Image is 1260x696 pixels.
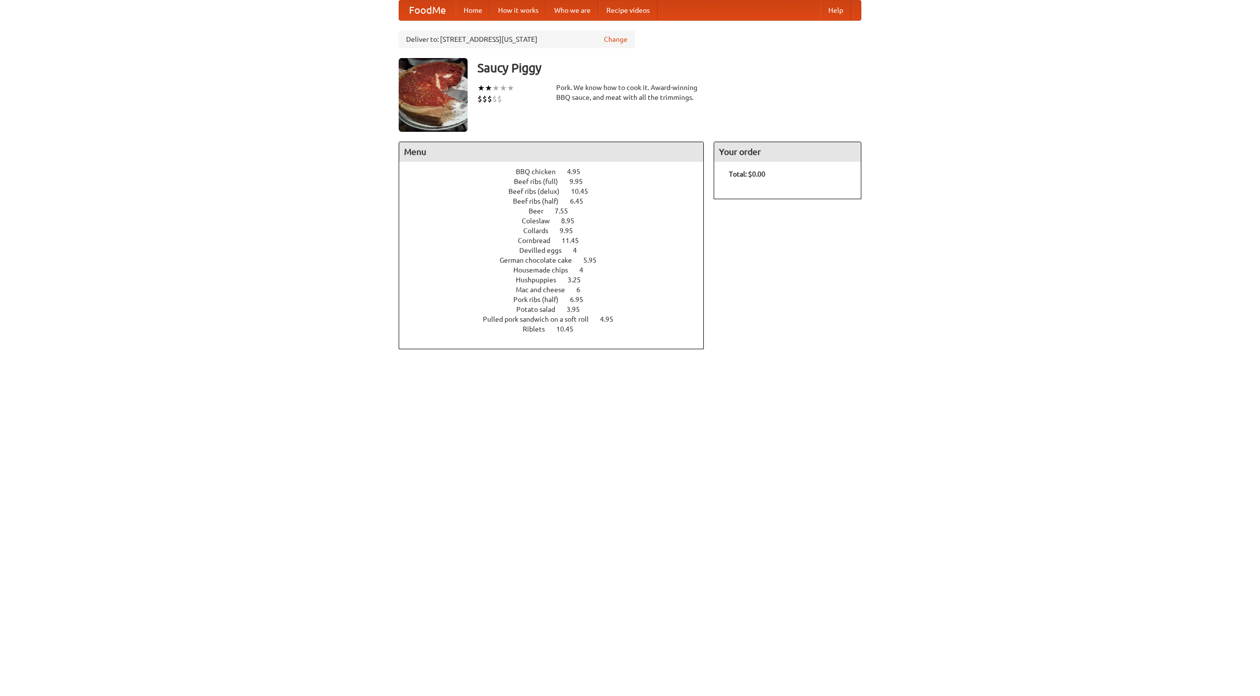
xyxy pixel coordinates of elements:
span: Mac and cheese [516,286,575,294]
li: ★ [485,83,492,93]
span: 5.95 [583,256,606,264]
span: BBQ chicken [516,168,566,176]
li: $ [487,93,492,104]
span: Coleslaw [522,217,560,225]
span: Cornbread [518,237,560,244]
h4: Your order [714,142,861,162]
a: Collards 9.95 [523,227,591,235]
a: How it works [490,0,546,20]
span: Pulled pork sandwich on a soft roll [483,315,598,323]
span: 10.45 [571,187,598,195]
span: 8.95 [561,217,584,225]
a: Home [456,0,490,20]
span: 9.95 [560,227,583,235]
a: German chocolate cake 5.95 [500,256,615,264]
h3: Saucy Piggy [477,58,861,78]
a: Hushpuppies 3.25 [516,276,599,284]
li: $ [497,93,502,104]
span: German chocolate cake [500,256,582,264]
span: Beef ribs (full) [514,178,568,185]
li: ★ [500,83,507,93]
span: Beef ribs (half) [513,197,568,205]
a: Beer 7.55 [529,207,586,215]
span: Potato salad [516,305,565,313]
a: Help [820,0,851,20]
a: Pulled pork sandwich on a soft roll 4.95 [483,315,631,323]
a: Mac and cheese 6 [516,286,598,294]
li: ★ [477,83,485,93]
b: Total: $0.00 [729,170,765,178]
span: 9.95 [569,178,593,185]
span: 10.45 [556,325,583,333]
a: Cornbread 11.45 [518,237,597,244]
a: Recipe videos [598,0,658,20]
span: 4.95 [600,315,623,323]
span: Hushpuppies [516,276,566,284]
a: Who we are [546,0,598,20]
span: 4.95 [567,168,590,176]
span: 4 [579,266,593,274]
span: 3.95 [567,305,590,313]
span: 6 [576,286,590,294]
a: FoodMe [399,0,456,20]
a: Pork ribs (half) 6.95 [513,296,601,303]
a: Devilled eggs 4 [519,246,595,254]
li: $ [492,93,497,104]
li: $ [482,93,487,104]
li: ★ [507,83,514,93]
span: Devilled eggs [519,246,571,254]
span: Beer [529,207,553,215]
span: 6.45 [570,197,593,205]
li: ★ [492,83,500,93]
a: Potato salad 3.95 [516,305,598,313]
span: 6.95 [570,296,593,303]
a: BBQ chicken 4.95 [516,168,598,176]
span: 11.45 [562,237,589,244]
a: Change [604,34,628,44]
a: Riblets 10.45 [523,325,592,333]
li: $ [477,93,482,104]
img: angular.jpg [399,58,468,132]
h4: Menu [399,142,703,162]
span: Pork ribs (half) [513,296,568,303]
span: Beef ribs (delux) [508,187,569,195]
span: Riblets [523,325,555,333]
span: 3.25 [567,276,591,284]
div: Pork. We know how to cook it. Award-winning BBQ sauce, and meat with all the trimmings. [556,83,704,102]
a: Beef ribs (delux) 10.45 [508,187,606,195]
span: 7.55 [555,207,578,215]
span: Housemade chips [513,266,578,274]
div: Deliver to: [STREET_ADDRESS][US_STATE] [399,30,635,48]
span: Collards [523,227,558,235]
a: Beef ribs (full) 9.95 [514,178,601,185]
a: Coleslaw 8.95 [522,217,593,225]
a: Housemade chips 4 [513,266,601,274]
a: Beef ribs (half) 6.45 [513,197,601,205]
span: 4 [573,246,587,254]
